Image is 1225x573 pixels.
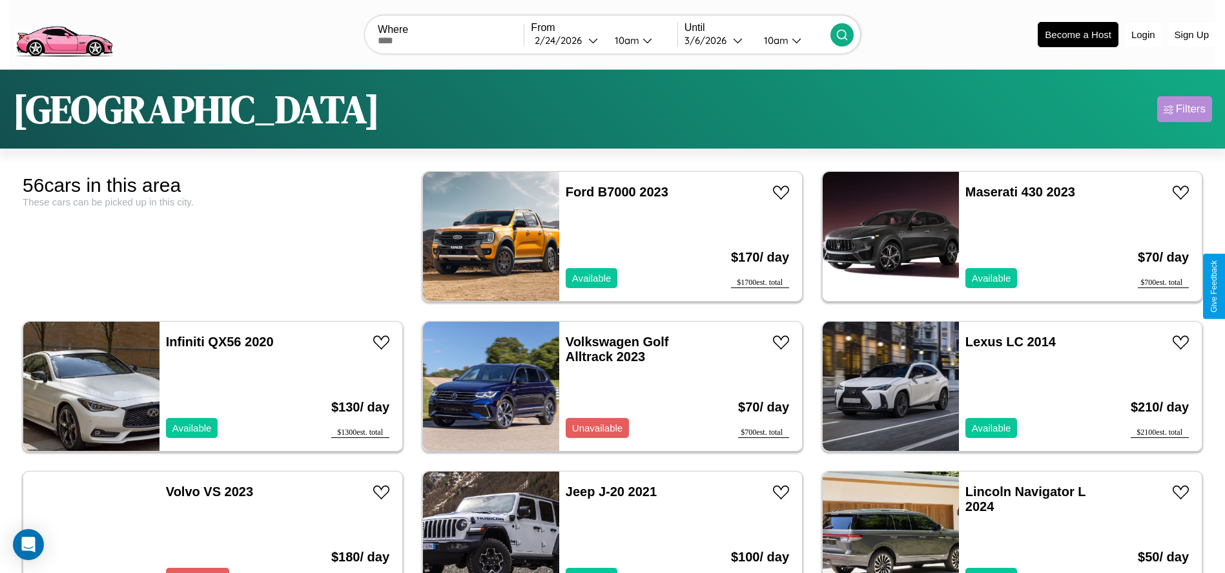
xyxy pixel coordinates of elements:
[685,22,830,34] label: Until
[23,196,403,207] div: These cars can be picked up in this city.
[972,269,1011,287] p: Available
[172,419,212,437] p: Available
[13,83,380,136] h1: [GEOGRAPHIC_DATA]
[604,34,677,47] button: 10am
[1038,22,1118,47] button: Become a Host
[10,6,118,60] img: logo
[1176,103,1206,116] div: Filters
[572,269,612,287] p: Available
[1125,23,1162,47] button: Login
[1168,23,1215,47] button: Sign Up
[572,419,623,437] p: Unavailable
[965,185,1075,199] a: Maserati 430 2023
[731,278,789,288] div: $ 1700 est. total
[166,484,253,499] a: Volvo VS 2023
[378,24,524,36] label: Where
[965,335,1056,349] a: Lexus LC 2014
[531,22,677,34] label: From
[566,335,669,364] a: Volkswagen Golf Alltrack 2023
[738,387,789,428] h3: $ 70 / day
[685,34,733,47] div: 3 / 6 / 2026
[1157,96,1212,122] button: Filters
[535,34,588,47] div: 2 / 24 / 2026
[738,428,789,438] div: $ 700 est. total
[331,428,389,438] div: $ 1300 est. total
[331,387,389,428] h3: $ 130 / day
[566,185,668,199] a: Ford B7000 2023
[972,419,1011,437] p: Available
[731,237,789,278] h3: $ 170 / day
[608,34,643,47] div: 10am
[1210,260,1219,313] div: Give Feedback
[13,529,44,560] div: Open Intercom Messenger
[1138,237,1189,278] h3: $ 70 / day
[566,484,657,499] a: Jeep J-20 2021
[1131,387,1189,428] h3: $ 210 / day
[1138,278,1189,288] div: $ 700 est. total
[965,484,1086,514] a: Lincoln Navigator L 2024
[757,34,792,47] div: 10am
[754,34,830,47] button: 10am
[531,34,604,47] button: 2/24/2026
[166,335,274,349] a: Infiniti QX56 2020
[1131,428,1189,438] div: $ 2100 est. total
[23,174,403,196] div: 56 cars in this area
